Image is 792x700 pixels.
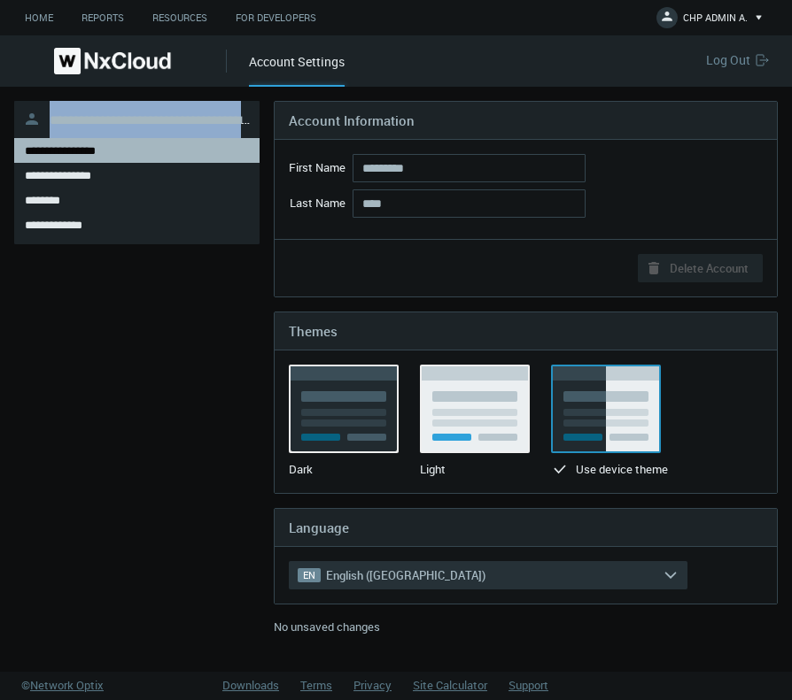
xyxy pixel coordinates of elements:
[353,677,392,693] a: Privacy
[274,619,778,647] div: No unsaved changes
[54,48,171,74] img: Nx Cloud logo
[509,677,548,693] a: Support
[289,323,763,339] h4: Themes
[289,519,763,535] h4: Language
[576,461,668,477] span: Use device theme
[221,7,330,29] a: For Developers
[706,51,756,68] span: Log Out
[30,677,104,693] span: Network Optix
[326,568,485,582] span: English ([GEOGRAPHIC_DATA])
[289,461,313,477] span: Dark
[138,7,221,29] a: Resources
[300,677,332,693] a: Terms
[290,196,346,217] label: Last Name
[420,461,446,477] span: Light
[222,677,279,693] a: Downloads
[683,11,748,31] span: CHP ADMIN A.
[289,112,763,128] h4: Account Information
[413,677,487,693] a: Site Calculator
[638,254,763,282] button: Delete Account
[289,160,346,181] label: First Name
[289,561,687,589] button: ENEnglish ([GEOGRAPHIC_DATA])
[67,7,138,29] a: Reports
[249,52,345,87] div: Account Settings
[298,568,321,582] span: EN
[21,677,104,695] a: ©Network Optix
[11,7,67,29] a: Home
